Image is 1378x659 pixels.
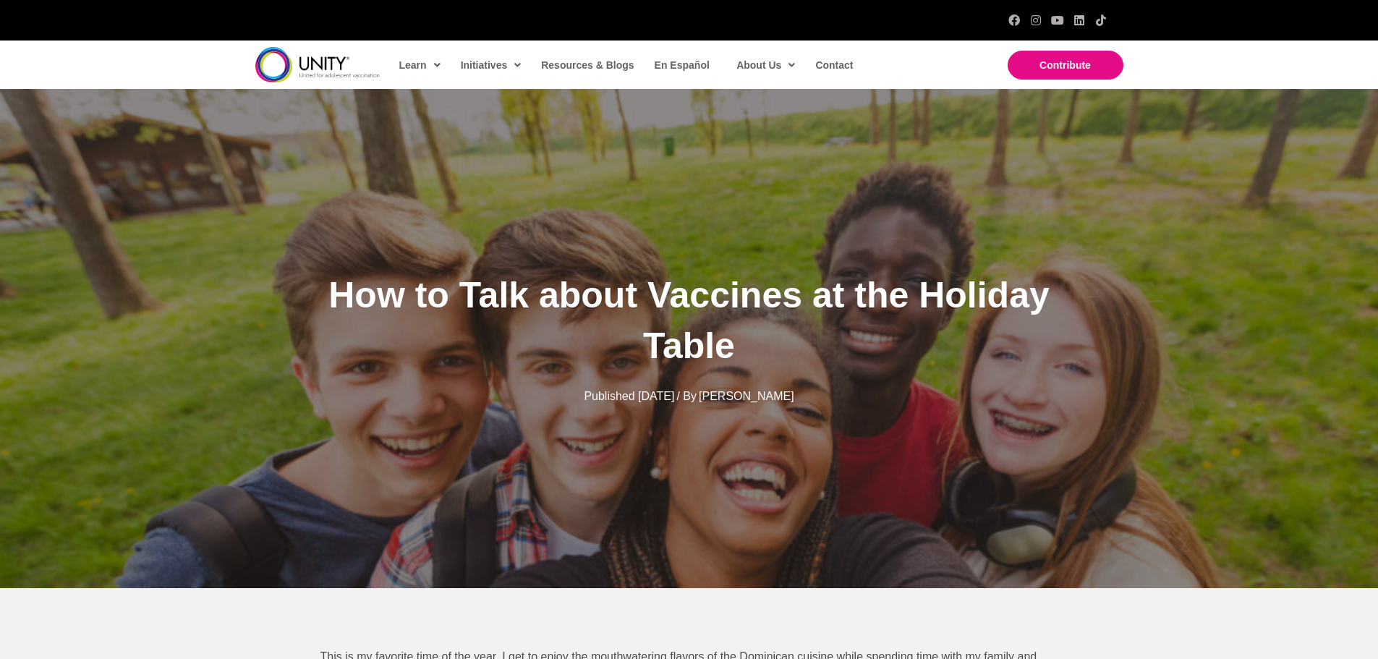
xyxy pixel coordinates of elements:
span: [PERSON_NAME] [699,390,794,402]
span: / By [676,390,697,402]
a: LinkedIn [1073,14,1085,26]
img: unity-logo-dark [255,47,380,82]
span: Resources & Blogs [541,59,634,71]
a: Resources & Blogs [534,48,639,82]
a: En Español [647,48,715,82]
span: En Español [655,59,710,71]
span: Contribute [1039,59,1091,71]
a: About Us [729,48,801,82]
a: TikTok [1095,14,1107,26]
span: Published [DATE] [584,390,674,402]
span: About Us [736,54,795,76]
a: Contribute [1008,51,1123,80]
a: Contact [808,48,859,82]
span: Initiatives [461,54,522,76]
span: Contact [815,59,853,71]
a: Instagram [1030,14,1042,26]
span: Learn [399,54,441,76]
a: Facebook [1008,14,1020,26]
a: YouTube [1052,14,1063,26]
span: How to Talk about Vaccines at the Holiday Table [328,275,1050,366]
